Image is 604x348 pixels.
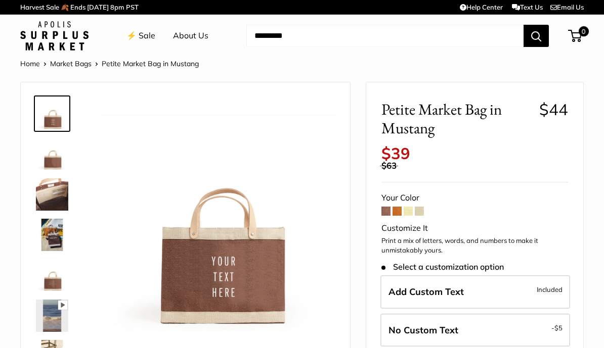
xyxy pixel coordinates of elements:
a: Email Us [550,3,584,11]
a: Home [20,59,40,68]
img: Petite Market Bag in Mustang [36,97,68,130]
label: Add Custom Text [380,275,570,309]
div: Customize It [381,221,568,236]
a: Petite Market Bag in Mustang [34,257,70,293]
span: Petite Market Bag in Mustang [102,59,199,68]
a: Petite Market Bag in Mustang [34,136,70,172]
span: $5 [554,324,563,332]
img: Petite Market Bag in Mustang [36,138,68,170]
a: ⚡️ Sale [126,28,155,43]
nav: Breadcrumb [20,57,199,70]
span: Select a customization option [381,262,503,272]
span: - [551,322,563,334]
a: Petite Market Bag in Mustang [34,176,70,213]
span: Add Custom Text [389,286,464,297]
label: Leave Blank [380,314,570,347]
img: Petite Market Bag in Mustang [36,300,68,332]
span: Petite Market Bag in Mustang [381,100,531,137]
a: Help Center [460,3,503,11]
a: 0 [569,30,582,42]
input: Search... [246,25,524,47]
span: Included [537,283,563,295]
span: No Custom Text [389,324,458,336]
img: Petite Market Bag in Mustang [36,259,68,291]
a: Text Us [512,3,543,11]
img: Apolis: Surplus Market [20,21,89,51]
a: Petite Market Bag in Mustang [34,297,70,334]
a: Petite Market Bag in Mustang [34,217,70,253]
img: Petite Market Bag in Mustang [36,219,68,251]
p: Print a mix of letters, words, and numbers to make it unmistakably yours. [381,236,568,256]
a: About Us [173,28,208,43]
img: Petite Market Bag in Mustang [102,97,335,330]
span: $44 [539,100,568,119]
a: Petite Market Bag in Mustang [34,95,70,132]
button: Search [524,25,549,47]
span: 0 [579,26,589,36]
img: Petite Market Bag in Mustang [36,178,68,211]
span: $39 [381,143,410,163]
span: $63 [381,160,397,171]
div: Your Color [381,190,568,206]
a: Market Bags [50,59,92,68]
